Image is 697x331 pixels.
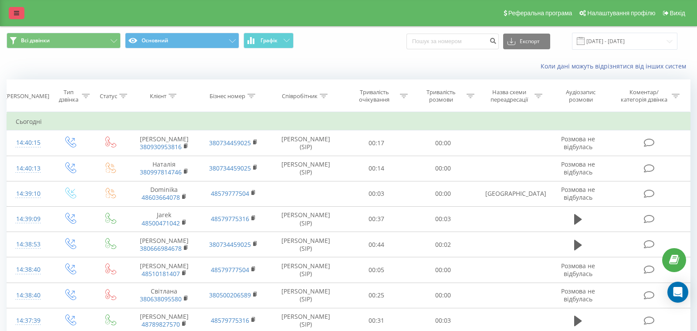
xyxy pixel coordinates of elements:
[142,219,180,227] a: 48500471042
[16,185,41,202] div: 14:39:10
[268,130,343,156] td: [PERSON_NAME] (SIP)
[268,283,343,308] td: [PERSON_NAME] (SIP)
[554,89,608,103] div: Аудіозапис розмови
[268,257,343,283] td: [PERSON_NAME] (SIP)
[410,232,477,257] td: 00:02
[406,34,499,49] input: Пошук за номером
[129,181,199,206] td: Dominika
[343,232,409,257] td: 00:44
[209,139,251,147] a: 380734459025
[343,156,409,181] td: 00:14
[16,287,41,304] div: 14:38:40
[129,156,199,181] td: Наталія
[486,89,532,103] div: Назва схеми переадресації
[418,89,464,103] div: Тривалість розмови
[16,312,41,329] div: 14:37:39
[410,181,477,206] td: 00:00
[7,113,690,130] td: Сьогодні
[261,38,277,44] span: Графік
[343,130,409,156] td: 00:17
[140,143,182,151] a: 380930953816
[209,291,251,299] a: 380500206589
[211,189,249,198] a: 48579777504
[351,89,398,103] div: Тривалість очікування
[410,206,477,232] td: 00:03
[129,130,199,156] td: [PERSON_NAME]
[268,206,343,232] td: [PERSON_NAME] (SIP)
[503,34,550,49] button: Експорт
[16,160,41,177] div: 14:40:13
[282,92,318,100] div: Співробітник
[667,282,688,303] div: Open Intercom Messenger
[140,168,182,176] a: 380997814746
[508,10,572,17] span: Реферальна програма
[210,92,245,100] div: Бізнес номер
[561,287,595,303] span: Розмова не відбулась
[410,283,477,308] td: 00:00
[410,156,477,181] td: 00:00
[142,320,180,328] a: 48789827570
[211,215,249,223] a: 48579775316
[125,33,239,48] button: Основний
[268,156,343,181] td: [PERSON_NAME] (SIP)
[410,257,477,283] td: 00:00
[670,10,685,17] span: Вихід
[129,257,199,283] td: [PERSON_NAME]
[587,10,655,17] span: Налаштування профілю
[129,206,199,232] td: Jarek
[7,33,121,48] button: Всі дзвінки
[142,193,180,201] a: 48603664078
[129,232,199,257] td: [PERSON_NAME]
[561,160,595,176] span: Розмова не відбулась
[150,92,166,100] div: Клієнт
[561,262,595,278] span: Розмова не відбулась
[209,164,251,172] a: 380734459025
[343,257,409,283] td: 00:05
[21,37,50,44] span: Всі дзвінки
[100,92,117,100] div: Статус
[211,266,249,274] a: 48579777504
[140,244,182,253] a: 380666984678
[16,236,41,253] div: 14:38:53
[244,33,294,48] button: Графік
[541,62,690,70] a: Коли дані можуть відрізнятися вiд інших систем
[343,206,409,232] td: 00:37
[268,232,343,257] td: [PERSON_NAME] (SIP)
[140,295,182,303] a: 380638095580
[477,181,546,206] td: [GEOGRAPHIC_DATA]
[343,181,409,206] td: 00:03
[343,283,409,308] td: 00:25
[211,316,249,324] a: 48579775316
[561,135,595,151] span: Розмова не відбулась
[5,92,49,100] div: [PERSON_NAME]
[142,270,180,278] a: 48510181407
[16,134,41,151] div: 14:40:15
[561,185,595,201] span: Розмова не відбулась
[57,89,80,103] div: Тип дзвінка
[410,130,477,156] td: 00:00
[16,261,41,278] div: 14:38:40
[209,240,251,249] a: 380734459025
[16,211,41,228] div: 14:39:09
[619,89,670,103] div: Коментар/категорія дзвінка
[129,283,199,308] td: Світлана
